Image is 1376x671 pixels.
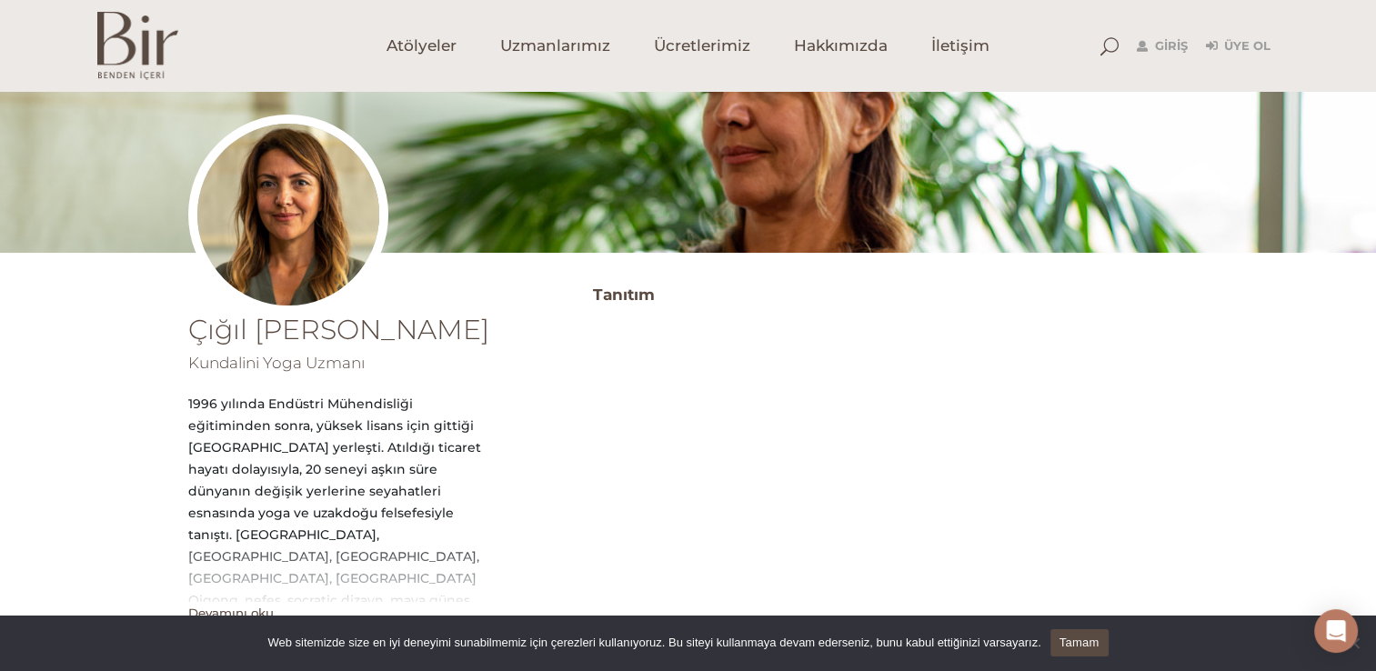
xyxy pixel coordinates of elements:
[188,115,388,315] img: ezgiprofil-300x300.jpg
[931,35,989,56] span: İletişim
[188,354,365,372] span: Kundalini Yoga Uzmanı
[188,606,274,621] button: Devamını oku
[387,35,457,56] span: Atölyeler
[188,316,493,344] h1: Çığıl [PERSON_NAME]
[500,35,610,56] span: Uzmanlarımız
[794,35,888,56] span: Hakkımızda
[654,35,750,56] span: Ücretlerimiz
[593,280,1189,309] h3: Tanıtım
[1206,35,1271,57] a: Üye Ol
[267,634,1040,652] span: Web sitemizde size en iyi deneyimi sunabilmemiz için çerezleri kullanıyoruz. Bu siteyi kullanmaya...
[1050,629,1109,656] a: Tamam
[1137,35,1188,57] a: Giriş
[1314,609,1358,653] div: Open Intercom Messenger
